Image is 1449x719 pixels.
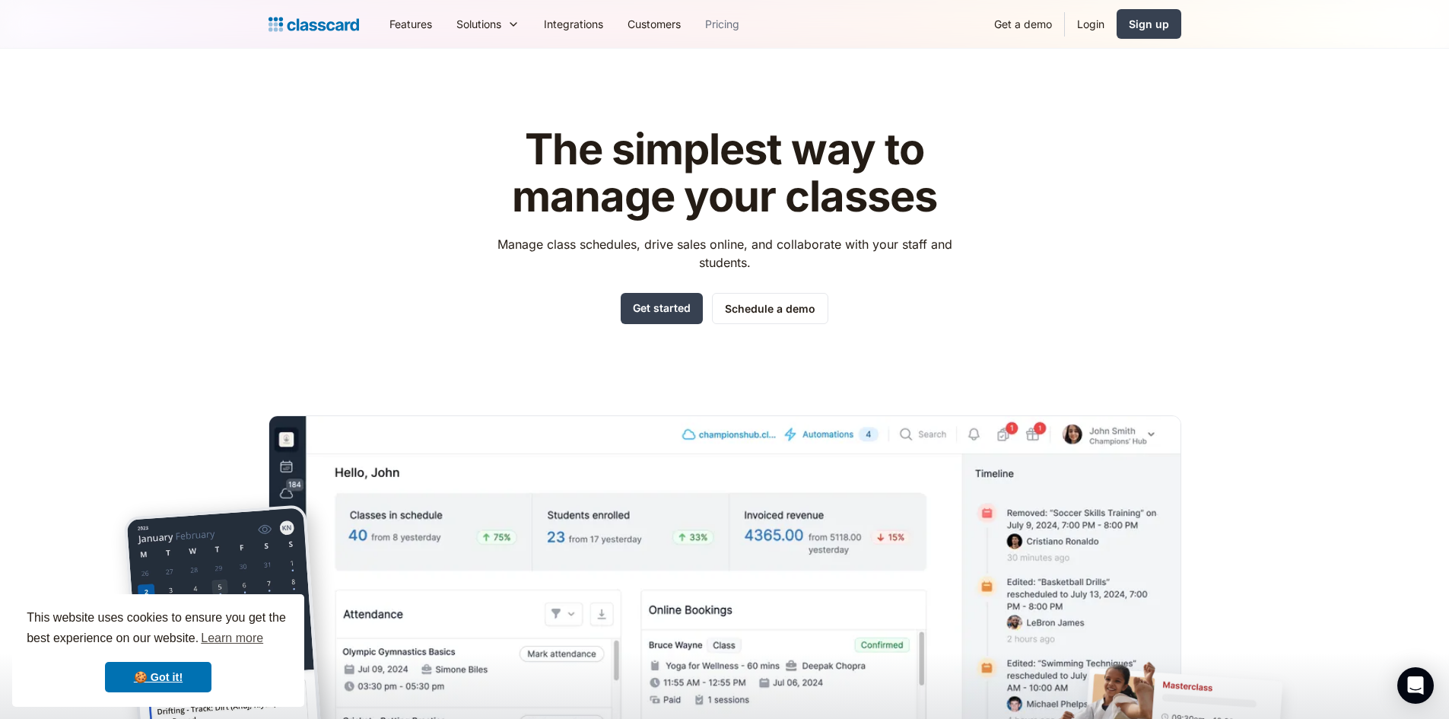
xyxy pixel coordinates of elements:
[27,609,290,650] span: This website uses cookies to ensure you get the best experience on our website.
[1397,667,1434,704] div: Open Intercom Messenger
[615,7,693,41] a: Customers
[483,235,966,272] p: Manage class schedules, drive sales online, and collaborate with your staff and students.
[1065,7,1117,41] a: Login
[1117,9,1181,39] a: Sign up
[199,627,265,650] a: learn more about cookies
[456,16,501,32] div: Solutions
[982,7,1064,41] a: Get a demo
[377,7,444,41] a: Features
[269,14,359,35] a: Logo
[621,293,703,324] a: Get started
[444,7,532,41] div: Solutions
[483,126,966,220] h1: The simplest way to manage your classes
[712,293,828,324] a: Schedule a demo
[12,594,304,707] div: cookieconsent
[105,662,211,692] a: dismiss cookie message
[693,7,752,41] a: Pricing
[532,7,615,41] a: Integrations
[1129,16,1169,32] div: Sign up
